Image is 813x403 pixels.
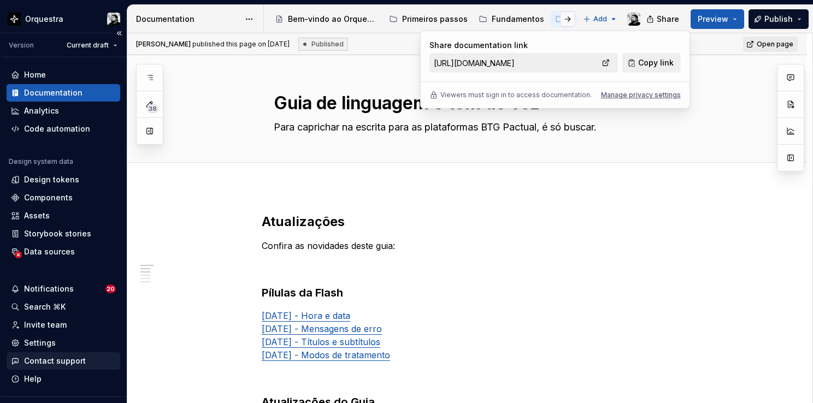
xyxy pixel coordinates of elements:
[24,174,79,185] div: Design tokens
[8,13,21,26] img: 2d16a307-6340-4442-b48d-ad77c5bc40e7.png
[24,319,67,330] div: Invite team
[7,352,120,370] button: Contact support
[262,323,382,334] a: [DATE] - Mensagens de erro
[24,228,91,239] div: Storybook stories
[691,9,744,29] button: Preview
[262,286,343,299] strong: Pílulas da Flash
[24,301,66,312] div: Search ⌘K
[7,102,120,120] a: Analytics
[136,14,239,25] div: Documentation
[262,336,380,347] a: [DATE] - Títulos e subtítulos
[2,7,125,31] button: OrquestraLucas Angelo Marim
[593,15,607,23] span: Add
[136,40,191,48] span: [PERSON_NAME]
[24,374,42,384] div: Help
[7,66,120,84] a: Home
[272,90,685,116] textarea: Guia de linguagem e tom de voz
[24,337,56,348] div: Settings
[7,120,120,138] a: Code automation
[698,14,728,25] span: Preview
[24,355,86,366] div: Contact support
[7,334,120,352] a: Settings
[440,91,592,99] p: Viewers must sign in to access documentation.
[641,9,686,29] button: Share
[262,310,350,321] a: [DATE] - Hora e data
[24,105,59,116] div: Analytics
[262,239,699,252] p: Confira as novidades deste guia:
[429,40,618,51] p: Share documentation link
[743,37,798,52] a: Open page
[385,10,472,28] a: Primeiros passos
[7,171,120,188] a: Design tokens
[7,243,120,260] a: Data sources
[136,40,290,49] span: published this page on [DATE]
[67,41,109,50] span: Current draft
[298,38,348,51] div: Published
[492,14,544,25] div: Fundamentos
[580,11,621,27] button: Add
[7,370,120,388] button: Help
[9,157,73,166] div: Design system data
[24,192,73,203] div: Components
[24,210,50,221] div: Assets
[601,91,681,99] button: Manage privacy settings
[24,246,75,257] div: Data sources
[7,225,120,242] a: Storybook stories
[764,14,793,25] span: Publish
[7,298,120,316] button: Search ⌘K
[627,13,640,26] img: Lucas Angelo Marim
[262,213,699,230] h2: Atualizações
[270,10,382,28] a: Bem-vindo ao Orquestra!
[24,283,74,294] div: Notifications
[25,14,63,25] div: Orquestra
[757,40,793,49] span: Open page
[24,87,83,98] div: Documentation
[107,13,120,26] img: Lucas Angelo Marim
[24,123,90,134] div: Code automation
[7,207,120,224] a: Assets
[288,14,378,25] div: Bem-vindo ao Orquestra!
[657,14,679,25] span: Share
[9,41,34,50] div: Version
[272,118,685,136] textarea: Para caprichar na escrita para as plataformas BTG Pactual, é só buscar.
[147,104,158,113] span: 38
[7,280,120,298] button: Notifications20
[749,9,809,29] button: Publish
[7,189,120,206] a: Components
[474,10,549,28] a: Fundamentos
[24,69,46,80] div: Home
[7,316,120,334] a: Invite team
[402,14,468,25] div: Primeiros passos
[62,38,122,53] button: Current draft
[262,349,390,360] a: [DATE] - Modos de tratamento
[270,8,578,30] div: Page tree
[105,285,116,293] span: 20
[622,53,681,73] button: Copy link
[638,57,674,68] span: Copy link
[7,84,120,102] a: Documentation
[111,26,127,41] button: Collapse sidebar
